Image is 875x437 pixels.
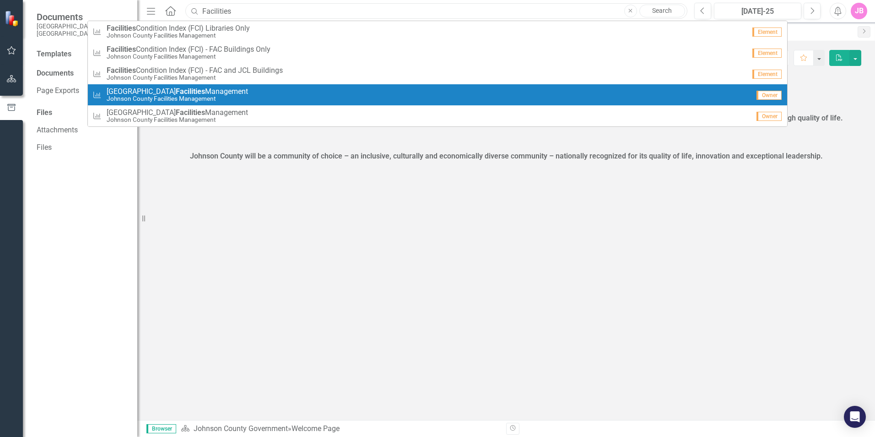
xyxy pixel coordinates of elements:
span: Condition Index (FCI) - FAC Buildings Only [107,45,270,54]
div: Templates [37,49,128,60]
a: Files [37,142,128,153]
span: Browser [146,424,176,433]
span: Documents [37,11,128,22]
small: Johnson County Facilities Management [107,32,250,39]
span: Element [752,49,782,58]
span: Owner [756,91,782,100]
strong: Facilities [176,108,205,117]
span: [GEOGRAPHIC_DATA] Management [107,87,248,96]
span: Element [752,27,782,37]
a: Page Exports [37,86,128,96]
a: Search [639,5,685,17]
div: Open Intercom Messenger [844,406,866,428]
div: [DATE]-25 [717,6,798,17]
span: [GEOGRAPHIC_DATA] Management [107,109,248,117]
strong: Facilities [176,87,205,96]
div: » [181,424,499,434]
a: Condition Index (FCI) - FAC Buildings OnlyJohnson County Facilities ManagementElement [88,42,787,63]
a: Johnson County Government [194,424,288,433]
small: Johnson County Facilities Management [107,53,270,60]
a: [GEOGRAPHIC_DATA]FacilitiesManagementJohnson County Facilities ManagementOwner [88,84,787,105]
strong: Johnson County will be a community of choice – an inclusive, culturally and economically diverse ... [190,152,823,160]
a: Attachments [37,125,128,136]
span: Element [752,70,782,79]
small: Johnson County Facilities Management [107,95,248,102]
a: Condition Index (FCI) - FAC and JCL BuildingsJohnson County Facilities ManagementElement [88,63,787,84]
a: [GEOGRAPHIC_DATA]FacilitiesManagementJohnson County Facilities ManagementOwner [88,105,787,126]
a: Condition Index (FCI) Libraries OnlyJohnson County Facilities ManagementElement [88,21,787,42]
div: Welcome Page [292,424,340,433]
img: ClearPoint Strategy [5,10,21,26]
button: [DATE]-25 [714,3,801,19]
div: Files [37,108,128,118]
span: Owner [756,112,782,121]
small: [GEOGRAPHIC_DATA], [GEOGRAPHIC_DATA] [37,22,128,38]
div: Documents [37,68,128,79]
span: Condition Index (FCI) - FAC and JCL Buildings [107,66,283,75]
small: Johnson County Facilities Management [107,74,283,81]
input: Search ClearPoint... [185,3,687,19]
span: Condition Index (FCI) Libraries Only [107,24,250,33]
small: Johnson County Facilities Management [107,116,248,123]
button: JB [851,3,867,19]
